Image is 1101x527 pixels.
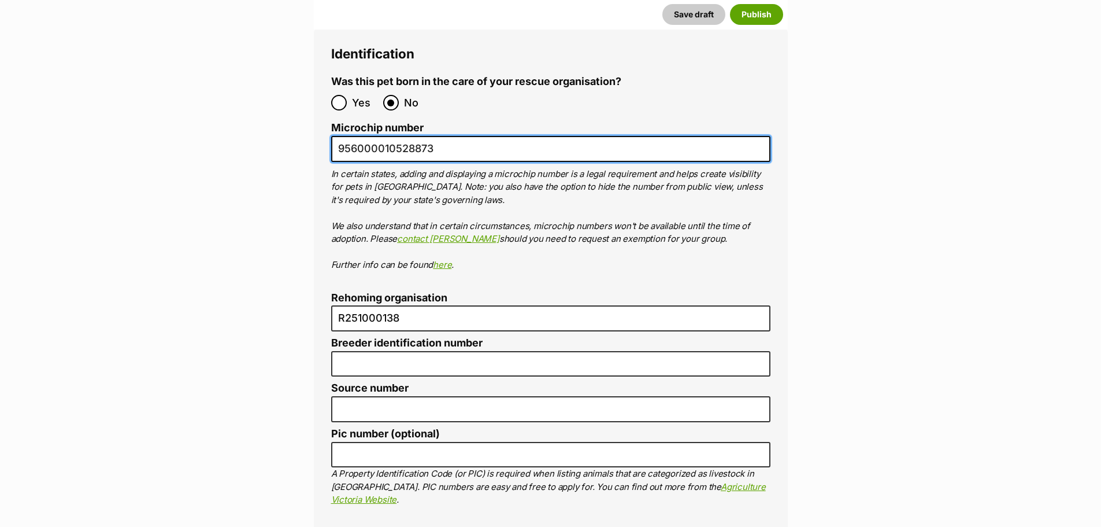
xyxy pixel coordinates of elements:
p: A Property Identification Code (or PIC) is required when listing animals that are categorized as ... [331,467,770,507]
span: No [404,95,429,110]
button: Save draft [662,4,725,25]
label: Pic number (optional) [331,428,770,440]
button: Publish [730,4,783,25]
p: In certain states, adding and displaying a microchip number is a legal requirement and helps crea... [331,168,770,272]
label: Was this pet born in the care of your rescue organisation? [331,76,621,88]
label: Rehoming organisation [331,292,770,304]
span: Identification [331,46,414,61]
label: Source number [331,382,770,395]
label: Breeder identification number [331,337,770,349]
a: here [433,259,451,270]
a: contact [PERSON_NAME] [397,233,499,244]
span: Yes [352,95,377,110]
label: Microchip number [331,122,770,134]
a: Agriculture Victoria Website [331,481,766,506]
